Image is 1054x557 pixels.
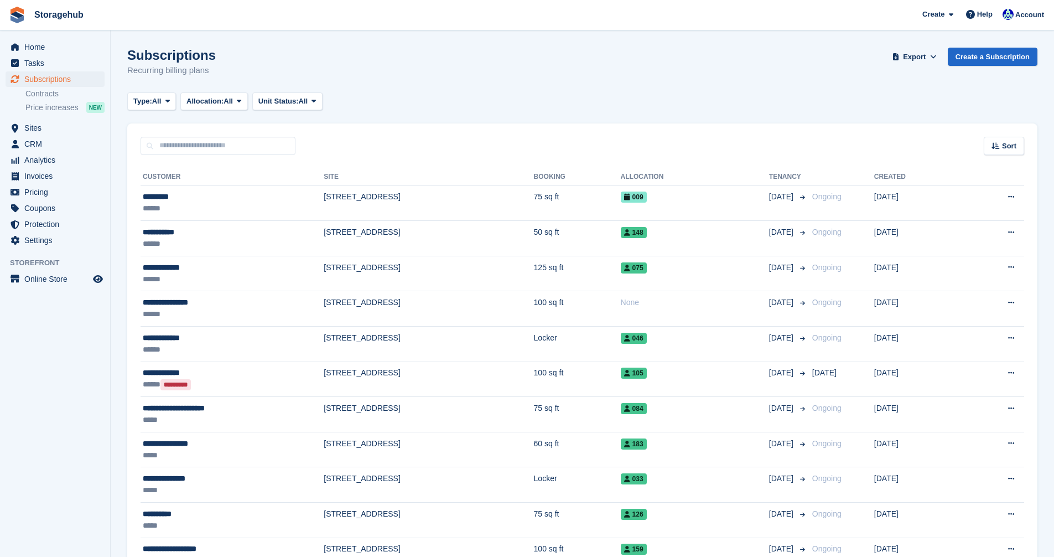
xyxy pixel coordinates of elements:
[324,291,533,327] td: [STREET_ADDRESS]
[812,333,842,342] span: Ongoing
[812,192,842,201] span: Ongoing
[324,327,533,362] td: [STREET_ADDRESS]
[534,327,621,362] td: Locker
[874,432,960,467] td: [DATE]
[6,71,105,87] a: menu
[621,333,647,344] span: 046
[874,256,960,291] td: [DATE]
[534,432,621,467] td: 60 sq ft
[86,102,105,113] div: NEW
[6,120,105,136] a: menu
[6,136,105,152] a: menu
[812,474,842,483] span: Ongoing
[621,439,647,450] span: 183
[903,51,926,63] span: Export
[6,271,105,287] a: menu
[874,168,960,186] th: Created
[534,467,621,503] td: Locker
[948,48,1037,66] a: Create a Subscription
[324,168,533,186] th: Site
[180,92,248,111] button: Allocation: All
[324,467,533,503] td: [STREET_ADDRESS]
[24,152,91,168] span: Analytics
[324,185,533,221] td: [STREET_ADDRESS]
[127,64,216,77] p: Recurring billing plans
[874,185,960,221] td: [DATE]
[6,168,105,184] a: menu
[812,404,842,412] span: Ongoing
[25,89,105,99] a: Contracts
[621,473,647,484] span: 033
[812,228,842,236] span: Ongoing
[922,9,944,20] span: Create
[24,184,91,200] span: Pricing
[769,367,796,379] span: [DATE]
[25,101,105,114] a: Price increases NEW
[769,438,796,450] span: [DATE]
[769,473,796,484] span: [DATE]
[24,200,91,216] span: Coupons
[258,96,299,107] span: Unit Status:
[621,403,647,414] span: 084
[621,262,647,274] span: 075
[24,233,91,248] span: Settings
[812,509,842,518] span: Ongoing
[534,397,621,432] td: 75 sq ft
[6,55,105,71] a: menu
[6,184,105,200] a: menu
[224,96,233,107] span: All
[769,191,796,203] span: [DATE]
[24,55,91,71] span: Tasks
[141,168,324,186] th: Customer
[299,96,308,107] span: All
[324,432,533,467] td: [STREET_ADDRESS]
[6,233,105,248] a: menu
[24,120,91,136] span: Sites
[252,92,323,111] button: Unit Status: All
[186,96,224,107] span: Allocation:
[812,439,842,448] span: Ongoing
[91,272,105,286] a: Preview store
[324,256,533,291] td: [STREET_ADDRESS]
[534,503,621,538] td: 75 sq ft
[324,362,533,397] td: [STREET_ADDRESS]
[621,509,647,520] span: 126
[874,291,960,327] td: [DATE]
[769,168,808,186] th: Tenancy
[812,544,842,553] span: Ongoing
[534,221,621,256] td: 50 sq ft
[874,397,960,432] td: [DATE]
[24,71,91,87] span: Subscriptions
[25,102,79,113] span: Price increases
[24,271,91,287] span: Online Store
[890,48,939,66] button: Export
[534,185,621,221] td: 75 sq ft
[127,92,176,111] button: Type: All
[812,298,842,307] span: Ongoing
[874,221,960,256] td: [DATE]
[621,192,647,203] span: 009
[812,263,842,272] span: Ongoing
[534,362,621,397] td: 100 sq ft
[1003,9,1014,20] img: Vladimir Osojnik
[769,262,796,274] span: [DATE]
[24,39,91,55] span: Home
[769,508,796,520] span: [DATE]
[621,168,769,186] th: Allocation
[621,368,647,379] span: 105
[133,96,152,107] span: Type:
[324,503,533,538] td: [STREET_ADDRESS]
[10,257,110,269] span: Storefront
[874,467,960,503] td: [DATE]
[977,9,993,20] span: Help
[1015,9,1044,20] span: Account
[621,544,647,555] span: 159
[324,397,533,432] td: [STREET_ADDRESS]
[769,226,796,238] span: [DATE]
[6,216,105,232] a: menu
[24,136,91,152] span: CRM
[769,332,796,344] span: [DATE]
[874,362,960,397] td: [DATE]
[1002,141,1016,152] span: Sort
[534,256,621,291] td: 125 sq ft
